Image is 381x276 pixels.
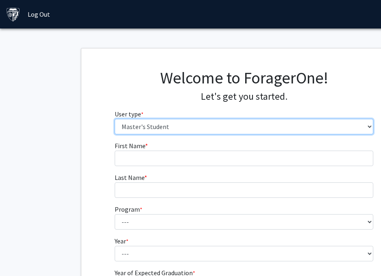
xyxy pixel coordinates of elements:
[115,204,142,214] label: Program
[115,109,144,119] label: User type
[115,91,374,103] h4: Let's get you started.
[6,7,20,22] img: Johns Hopkins University Logo
[6,239,35,270] iframe: Chat
[115,142,145,150] span: First Name
[115,68,374,88] h1: Welcome to ForagerOne!
[115,236,128,246] label: Year
[115,173,144,182] span: Last Name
